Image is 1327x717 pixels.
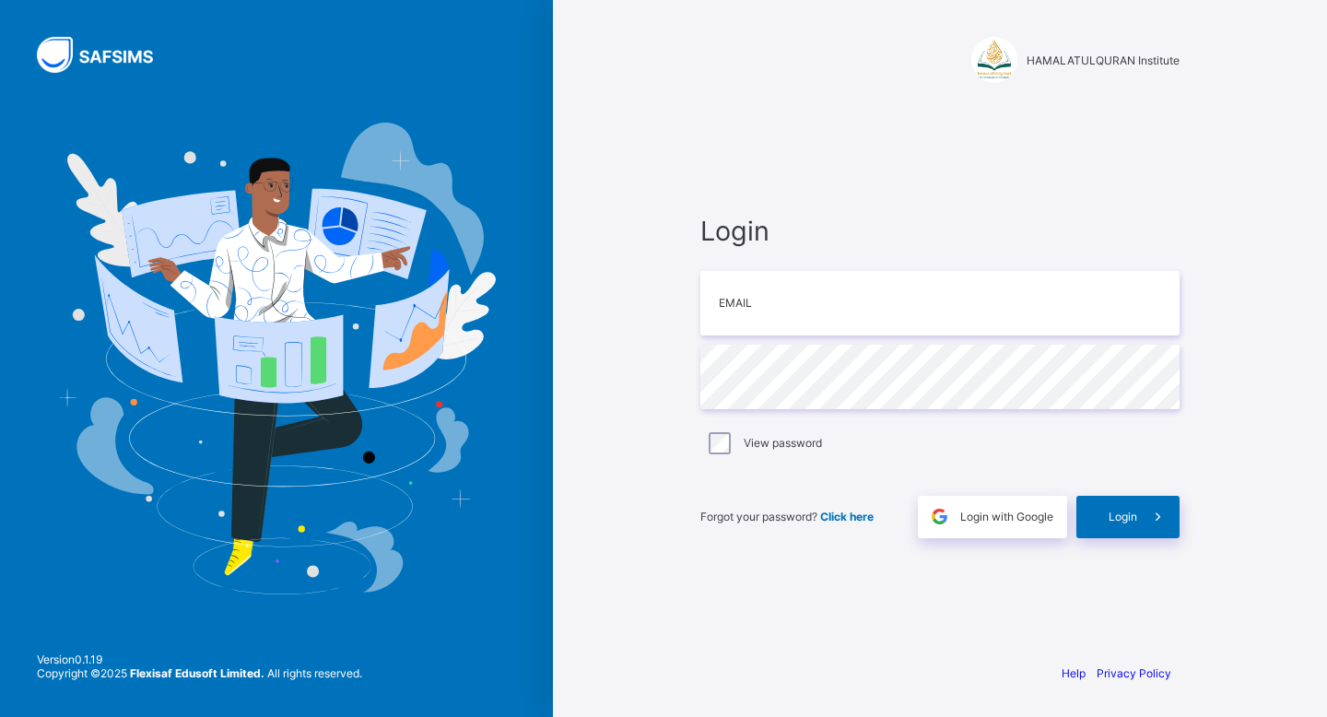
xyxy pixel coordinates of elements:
[960,510,1053,523] span: Login with Google
[1109,510,1137,523] span: Login
[1062,666,1086,680] a: Help
[57,123,496,594] img: Hero Image
[700,510,874,523] span: Forgot your password?
[744,436,822,450] label: View password
[37,37,175,73] img: SAFSIMS Logo
[700,215,1180,247] span: Login
[929,506,950,527] img: google.396cfc9801f0270233282035f929180a.svg
[1097,666,1171,680] a: Privacy Policy
[37,652,362,666] span: Version 0.1.19
[130,666,264,680] strong: Flexisaf Edusoft Limited.
[1027,53,1180,67] span: HAMALATULQURAN Institute
[820,510,874,523] a: Click here
[37,666,362,680] span: Copyright © 2025 All rights reserved.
